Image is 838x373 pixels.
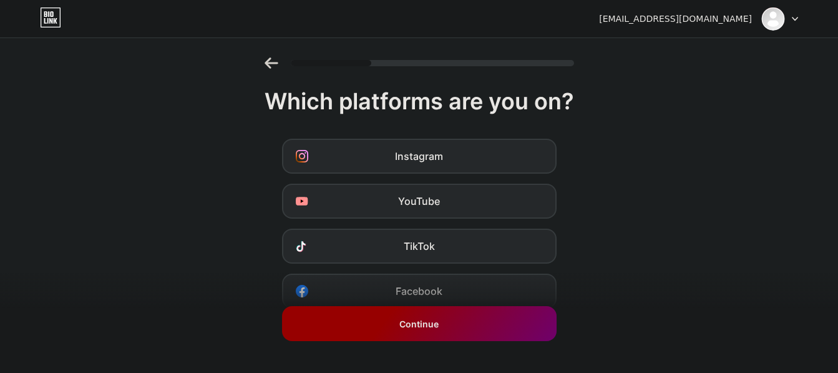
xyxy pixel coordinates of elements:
[398,194,440,209] span: YouTube
[395,149,443,164] span: Instagram
[404,239,435,254] span: TikTok
[396,284,442,299] span: Facebook
[599,12,752,26] div: [EMAIL_ADDRESS][DOMAIN_NAME]
[399,317,439,331] span: Continue
[761,7,785,31] img: Maverick Israel
[12,89,826,114] div: Which platforms are you on?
